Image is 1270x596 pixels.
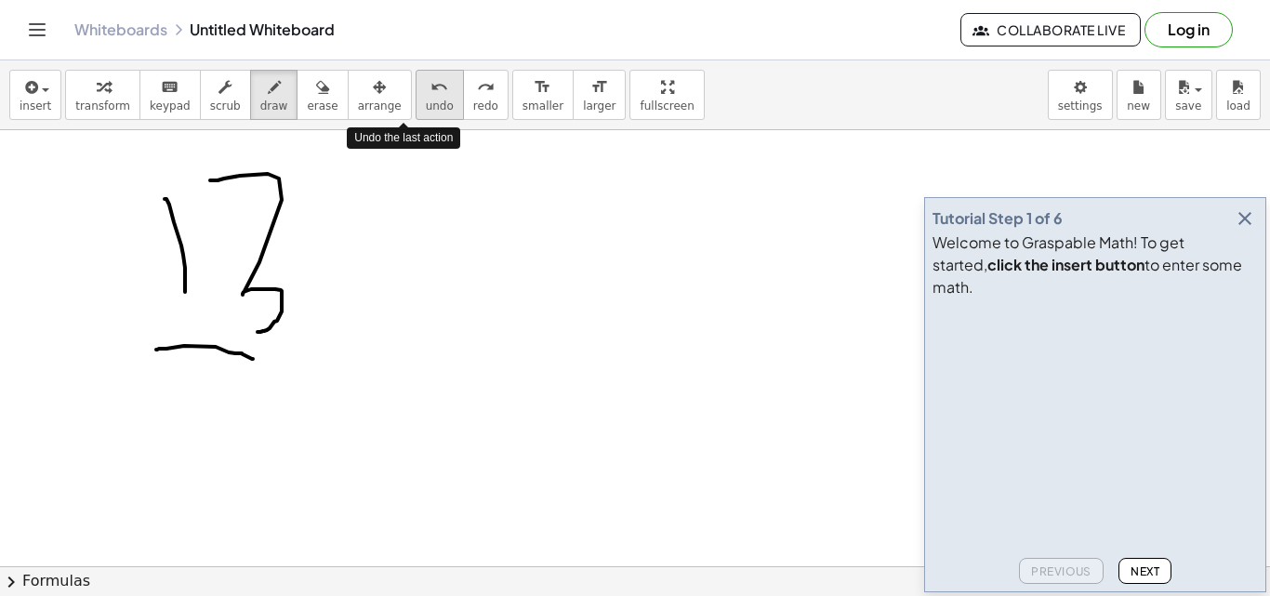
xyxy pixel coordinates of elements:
span: larger [583,99,615,113]
span: transform [75,99,130,113]
span: fullscreen [640,99,694,113]
a: Whiteboards [74,20,167,39]
button: load [1216,70,1261,120]
span: smaller [523,99,563,113]
button: format_sizelarger [573,70,626,120]
button: Collaborate Live [960,13,1141,46]
span: keypad [150,99,191,113]
span: insert [20,99,51,113]
button: erase [297,70,348,120]
span: load [1226,99,1250,113]
button: arrange [348,70,412,120]
span: new [1127,99,1150,113]
span: save [1175,99,1201,113]
button: insert [9,70,61,120]
span: scrub [210,99,241,113]
i: undo [430,76,448,99]
button: new [1117,70,1161,120]
span: draw [260,99,288,113]
div: Welcome to Graspable Math! To get started, to enter some math. [933,232,1258,298]
span: arrange [358,99,402,113]
button: fullscreen [629,70,704,120]
span: Next [1131,564,1159,578]
button: keyboardkeypad [139,70,201,120]
span: redo [473,99,498,113]
span: settings [1058,99,1103,113]
button: Next [1118,558,1171,584]
button: transform [65,70,140,120]
button: Log in [1144,12,1233,47]
button: scrub [200,70,251,120]
button: settings [1048,70,1113,120]
i: format_size [590,76,608,99]
button: save [1165,70,1212,120]
i: redo [477,76,495,99]
div: Undo the last action [347,127,460,149]
button: format_sizesmaller [512,70,574,120]
i: format_size [534,76,551,99]
b: click the insert button [987,255,1144,274]
span: Collaborate Live [976,21,1125,38]
button: draw [250,70,298,120]
div: Tutorial Step 1 of 6 [933,207,1063,230]
span: erase [307,99,337,113]
button: undoundo [416,70,464,120]
i: keyboard [161,76,179,99]
button: Toggle navigation [22,15,52,45]
button: redoredo [463,70,509,120]
span: undo [426,99,454,113]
